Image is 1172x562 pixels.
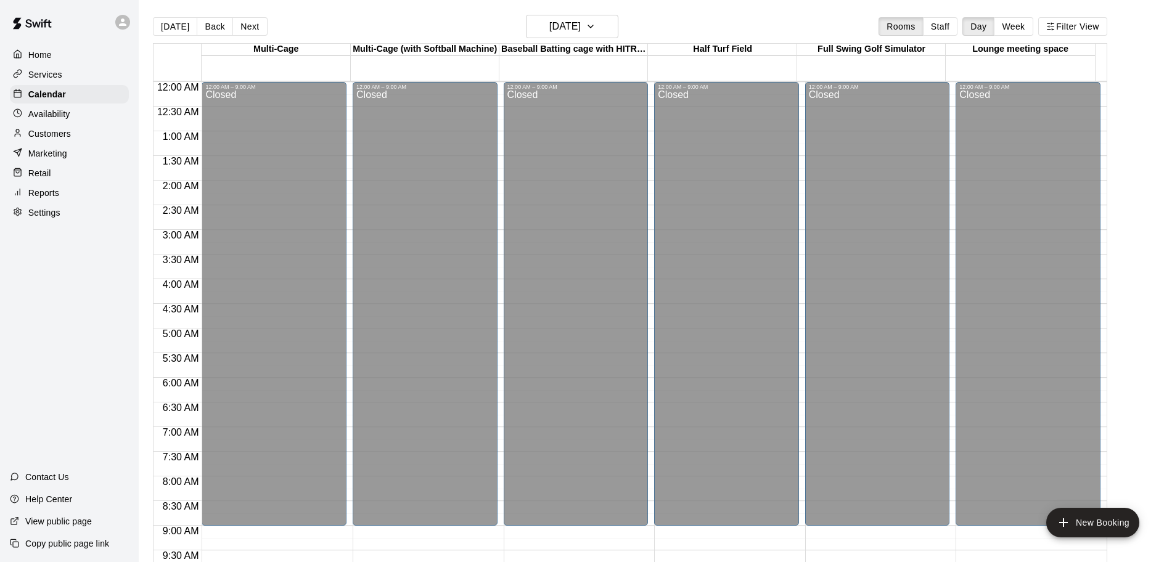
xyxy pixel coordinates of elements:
[25,493,72,505] p: Help Center
[25,471,69,483] p: Contact Us
[160,230,202,240] span: 3:00 AM
[658,90,795,530] div: Closed
[160,304,202,314] span: 4:30 AM
[160,255,202,265] span: 3:30 AM
[154,107,202,117] span: 12:30 AM
[10,124,129,143] a: Customers
[160,156,202,166] span: 1:30 AM
[1046,508,1139,537] button: add
[923,17,958,36] button: Staff
[160,205,202,216] span: 2:30 AM
[154,82,202,92] span: 12:00 AM
[160,402,202,413] span: 6:30 AM
[160,476,202,487] span: 8:00 AM
[1038,17,1107,36] button: Filter View
[28,108,70,120] p: Availability
[205,90,343,530] div: Closed
[526,15,618,38] button: [DATE]
[28,128,71,140] p: Customers
[797,44,946,55] div: Full Swing Golf Simulator
[10,105,129,123] a: Availability
[549,18,581,35] h6: [DATE]
[499,44,648,55] div: Baseball Batting cage with HITRAX
[351,44,499,55] div: Multi-Cage (with Softball Machine)
[25,515,92,527] p: View public page
[232,17,267,36] button: Next
[10,164,129,182] a: Retail
[160,181,202,191] span: 2:00 AM
[202,82,346,526] div: 12:00 AM – 9:00 AM: Closed
[507,84,645,90] div: 12:00 AM – 9:00 AM
[28,187,59,199] p: Reports
[959,84,1097,90] div: 12:00 AM – 9:00 AM
[10,184,129,202] a: Reports
[28,206,60,219] p: Settings
[28,88,66,100] p: Calendar
[28,68,62,81] p: Services
[10,144,129,163] a: Marketing
[205,84,343,90] div: 12:00 AM – 9:00 AM
[809,84,946,90] div: 12:00 AM – 9:00 AM
[507,90,645,530] div: Closed
[160,452,202,462] span: 7:30 AM
[946,44,1094,55] div: Lounge meeting space
[28,167,51,179] p: Retail
[962,17,994,36] button: Day
[28,49,52,61] p: Home
[658,84,795,90] div: 12:00 AM – 9:00 AM
[160,501,202,511] span: 8:30 AM
[809,90,946,530] div: Closed
[153,17,197,36] button: [DATE]
[356,90,494,530] div: Closed
[10,46,129,64] a: Home
[160,328,202,339] span: 5:00 AM
[353,82,498,526] div: 12:00 AM – 9:00 AM: Closed
[160,378,202,388] span: 6:00 AM
[10,65,129,84] a: Services
[28,147,67,160] p: Marketing
[160,131,202,142] span: 1:00 AM
[356,84,494,90] div: 12:00 AM – 9:00 AM
[160,279,202,290] span: 4:00 AM
[956,82,1100,526] div: 12:00 AM – 9:00 AM: Closed
[197,17,233,36] button: Back
[202,44,350,55] div: Multi-Cage
[25,537,109,550] p: Copy public page link
[160,526,202,536] span: 9:00 AM
[10,203,129,222] a: Settings
[504,82,649,526] div: 12:00 AM – 9:00 AM: Closed
[10,85,129,104] a: Calendar
[648,44,797,55] div: Half Turf Field
[959,90,1097,530] div: Closed
[994,17,1033,36] button: Week
[160,353,202,364] span: 5:30 AM
[160,550,202,561] span: 9:30 AM
[654,82,799,526] div: 12:00 AM – 9:00 AM: Closed
[879,17,923,36] button: Rooms
[805,82,950,526] div: 12:00 AM – 9:00 AM: Closed
[160,427,202,438] span: 7:00 AM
